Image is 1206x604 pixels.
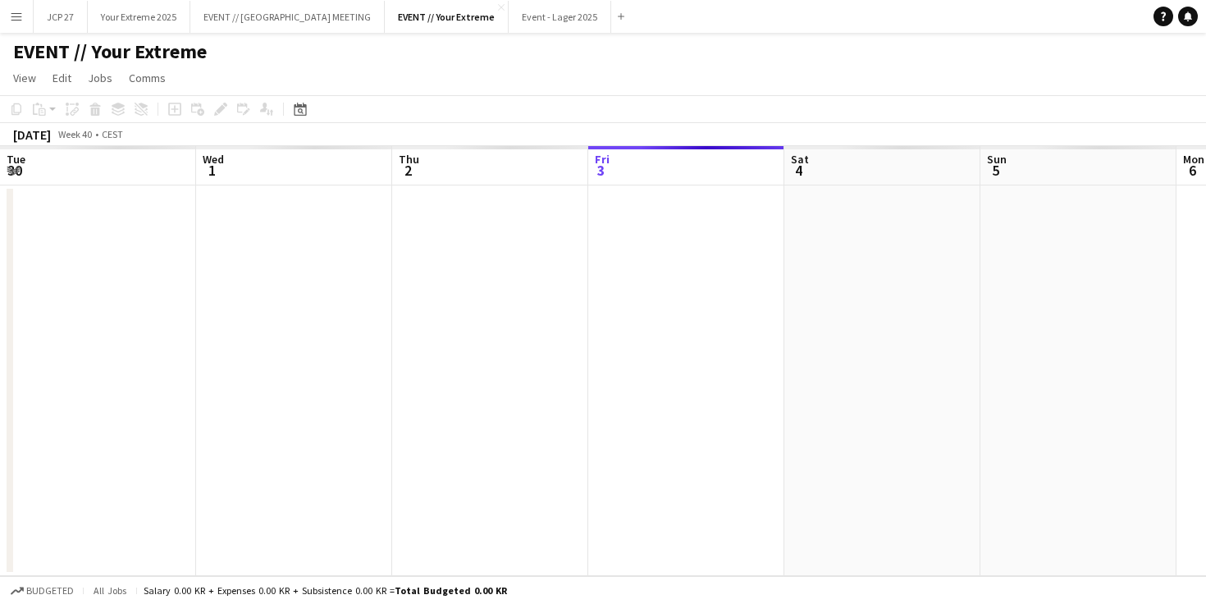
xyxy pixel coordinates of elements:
a: View [7,67,43,89]
div: CEST [102,128,123,140]
span: 5 [984,161,1007,180]
span: 4 [788,161,809,180]
span: Edit [53,71,71,85]
button: EVENT // Your Extreme [385,1,509,33]
button: EVENT // [GEOGRAPHIC_DATA] MEETING [190,1,385,33]
span: Thu [399,152,419,167]
h1: EVENT // Your Extreme [13,39,207,64]
span: Tue [7,152,25,167]
span: Fri [595,152,610,167]
button: Budgeted [8,582,76,600]
span: Jobs [88,71,112,85]
button: JCP 27 [34,1,88,33]
span: View [13,71,36,85]
div: Salary 0.00 KR + Expenses 0.00 KR + Subsistence 0.00 KR = [144,584,507,597]
span: Week 40 [54,128,95,140]
span: Budgeted [26,585,74,597]
span: Sat [791,152,809,167]
div: [DATE] [13,126,51,143]
span: All jobs [90,584,130,597]
span: 30 [4,161,25,180]
button: Your Extreme 2025 [88,1,190,33]
span: 3 [592,161,610,180]
button: Event - Lager 2025 [509,1,611,33]
span: 2 [396,161,419,180]
span: 6 [1181,161,1204,180]
a: Comms [122,67,172,89]
span: Total Budgeted 0.00 KR [395,584,507,597]
span: Sun [987,152,1007,167]
span: 1 [200,161,224,180]
span: Mon [1183,152,1204,167]
span: Comms [129,71,166,85]
span: Wed [203,152,224,167]
a: Edit [46,67,78,89]
a: Jobs [81,67,119,89]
